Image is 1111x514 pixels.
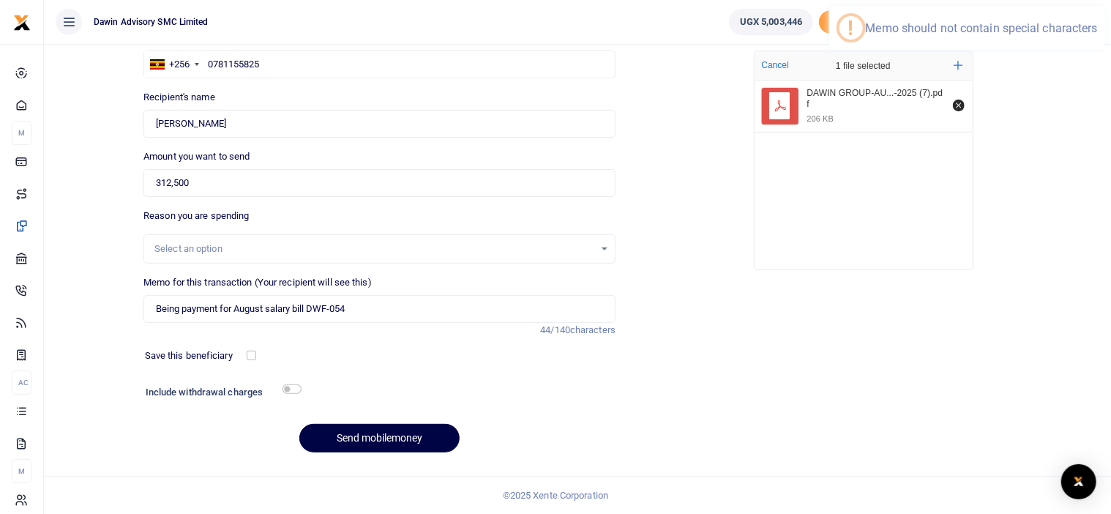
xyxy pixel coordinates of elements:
label: Save this beneficiary [145,349,233,363]
div: 206 KB [807,113,834,124]
button: Add more files [948,55,969,76]
button: Cancel [757,56,793,75]
li: Toup your wallet [819,10,892,34]
label: Recipient's name [143,90,215,105]
div: Memo should not contain special characters [866,21,1098,35]
span: 44/140 [540,324,570,335]
li: M [12,459,31,483]
div: +256 [169,57,190,72]
li: M [12,121,31,145]
div: Open Intercom Messenger [1061,464,1096,499]
label: Reason you are spending [143,209,249,223]
span: characters [570,324,616,335]
div: Uganda: +256 [144,51,203,78]
li: Wallet ballance [723,9,819,35]
div: ! [848,16,854,40]
img: logo-small [13,14,31,31]
input: UGX [143,169,616,197]
span: Dawin Advisory SMC Limited [88,15,214,29]
span: Add money [819,10,892,34]
div: DAWIN GROUP-AUG PAYROLL-2025 (7).pdf [807,88,945,111]
a: UGX 5,003,446 [729,9,813,35]
span: UGX 5,003,446 [740,15,802,29]
input: MTN & Airtel numbers are validated [143,110,616,138]
label: Memo for this transaction (Your recipient will see this) [143,275,372,290]
div: File Uploader [754,51,973,270]
input: Enter phone number [143,51,616,78]
label: Amount you want to send [143,149,250,164]
input: Enter extra information [143,295,616,323]
div: 1 file selected [801,51,926,81]
a: logo-small logo-large logo-large [13,16,31,27]
div: Select an option [154,242,594,256]
li: Ac [12,370,31,395]
button: Remove file [951,97,967,113]
h6: Include withdrawal charges [146,387,294,398]
button: Send mobilemoney [299,424,460,452]
a: Add money [819,15,892,26]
